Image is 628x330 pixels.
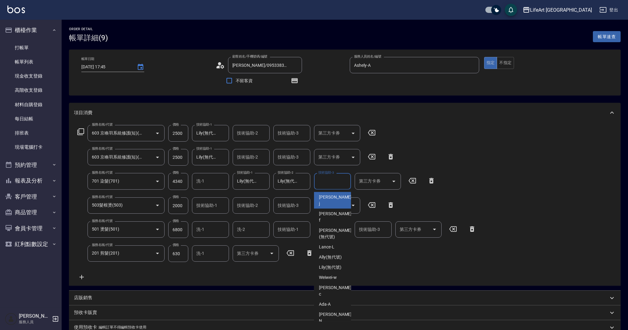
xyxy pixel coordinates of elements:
[2,126,59,140] a: 排班表
[319,264,341,271] span: Lily (無代號)
[505,4,517,16] button: save
[2,41,59,55] a: 打帳單
[7,6,25,13] img: Logo
[497,57,514,69] button: 不指定
[319,194,353,207] span: [PERSON_NAME] -j
[92,146,112,151] label: 服務名稱/代號
[348,128,358,138] button: Open
[92,243,112,247] label: 服務名稱/代號
[2,220,59,236] button: 會員卡管理
[173,122,179,127] label: 價格
[173,195,179,199] label: 價格
[173,219,179,223] label: 價格
[2,157,59,173] button: 預約管理
[319,301,331,308] span: Ada -A
[153,128,162,138] button: Open
[318,170,334,175] label: 技術協助-3
[69,305,621,320] div: 預收卡販賣
[319,284,353,297] span: [PERSON_NAME] -c
[153,200,162,210] button: Open
[74,295,92,301] p: 店販銷售
[92,195,112,199] label: 服務名稱/代號
[173,170,179,175] label: 價格
[173,243,179,247] label: 價格
[19,319,50,325] p: 服務人員
[2,69,59,83] a: 現金收支登錄
[74,110,92,116] p: 項目消費
[153,176,162,186] button: Open
[354,54,381,59] label: 服務人員姓名/編號
[2,173,59,189] button: 報表及分析
[133,60,148,74] button: Choose date, selected date is 2025-08-19
[2,22,59,38] button: 櫃檯作業
[69,103,621,123] div: 項目消費
[92,170,112,175] label: 服務名稱/代號
[319,311,353,324] span: [PERSON_NAME] -N
[153,152,162,162] button: Open
[593,31,621,42] button: 帳單速查
[319,274,337,281] span: Weiwei -w
[319,211,353,223] span: [PERSON_NAME] -f
[389,176,399,186] button: Open
[74,309,97,316] p: 預收卡販賣
[2,140,59,154] a: 現場電腦打卡
[319,254,342,260] span: Ally (無代號)
[319,244,334,250] span: Lance -L
[92,122,112,127] label: 服務名稱/代號
[19,313,50,319] h5: [PERSON_NAME]
[597,4,621,16] button: 登出
[5,313,17,325] img: Person
[319,227,352,240] span: [PERSON_NAME] (無代號)
[81,62,131,72] input: YYYY/MM/DD hh:mm
[69,34,108,42] h3: 帳單詳細 (9)
[232,54,267,59] label: 顧客姓名/手機號碼/編號
[173,146,179,151] label: 價格
[2,55,59,69] a: 帳單列表
[92,219,112,223] label: 服務名稱/代號
[348,152,358,162] button: Open
[236,78,253,84] span: 不留客資
[81,57,94,61] label: 帳單日期
[237,170,253,175] label: 技術協助-1
[153,224,162,234] button: Open
[2,236,59,252] button: 紅利點數設定
[530,6,592,14] div: LifeArt [GEOGRAPHIC_DATA]
[69,123,621,286] div: 項目消費
[2,98,59,112] a: 材料自購登錄
[520,4,594,16] button: LifeArt [GEOGRAPHIC_DATA]
[2,83,59,97] a: 高階收支登錄
[196,146,212,151] label: 技術協助-1
[196,122,212,127] label: 技術協助-1
[69,27,108,31] h2: Order detail
[278,170,293,175] label: 技術協助-2
[348,200,358,210] button: Open
[2,112,59,126] a: 每日結帳
[484,57,497,69] button: 指定
[69,291,621,305] div: 店販銷售
[430,224,439,234] button: Open
[2,204,59,220] button: 商品管理
[267,248,277,258] button: Open
[153,248,162,258] button: Open
[2,189,59,205] button: 客戶管理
